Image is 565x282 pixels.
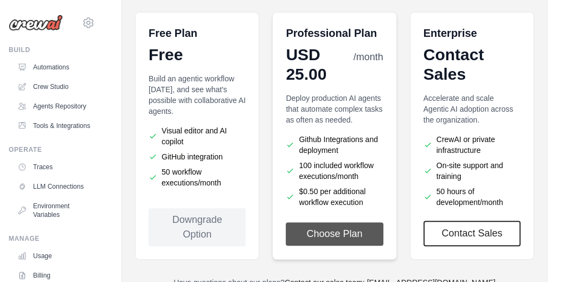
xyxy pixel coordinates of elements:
[286,134,383,156] li: Github Integrations and deployment
[286,160,383,182] li: 100 included workflow executions/month
[149,125,246,147] li: Visual editor and AI copilot
[149,73,246,117] p: Build an agentic workflow [DATE], and see what's possible with collaborative AI agents.
[423,25,521,41] h6: Enterprise
[354,50,383,65] span: /month
[9,234,95,243] div: Manage
[13,59,95,76] a: Automations
[13,197,95,223] a: Environment Variables
[423,221,521,246] a: Contact Sales
[423,134,521,156] li: CrewAI or private infrastructure
[423,186,521,208] li: 50 hours of development/month
[13,78,95,95] a: Crew Studio
[9,46,95,54] div: Build
[149,25,197,41] h6: Free Plan
[286,45,351,84] span: USD 25.00
[149,166,246,188] li: 50 workflow executions/month
[13,117,95,134] a: Tools & Integrations
[13,178,95,195] a: LLM Connections
[13,98,95,115] a: Agents Repository
[13,247,95,265] a: Usage
[286,93,383,125] p: Deploy production AI agents that automate complex tasks as often as needed.
[423,160,521,182] li: On-site support and training
[511,230,565,282] iframe: Chat Widget
[149,208,246,246] div: Downgrade Option
[149,151,246,162] li: GitHub integration
[286,222,383,246] button: Choose Plan
[286,186,383,208] li: $0.50 per additional workflow execution
[9,15,63,31] img: Logo
[149,45,246,65] div: Free
[9,145,95,154] div: Operate
[13,158,95,176] a: Traces
[286,25,377,41] h6: Professional Plan
[423,45,521,84] div: Contact Sales
[423,93,521,125] p: Accelerate and scale Agentic AI adoption across the organization.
